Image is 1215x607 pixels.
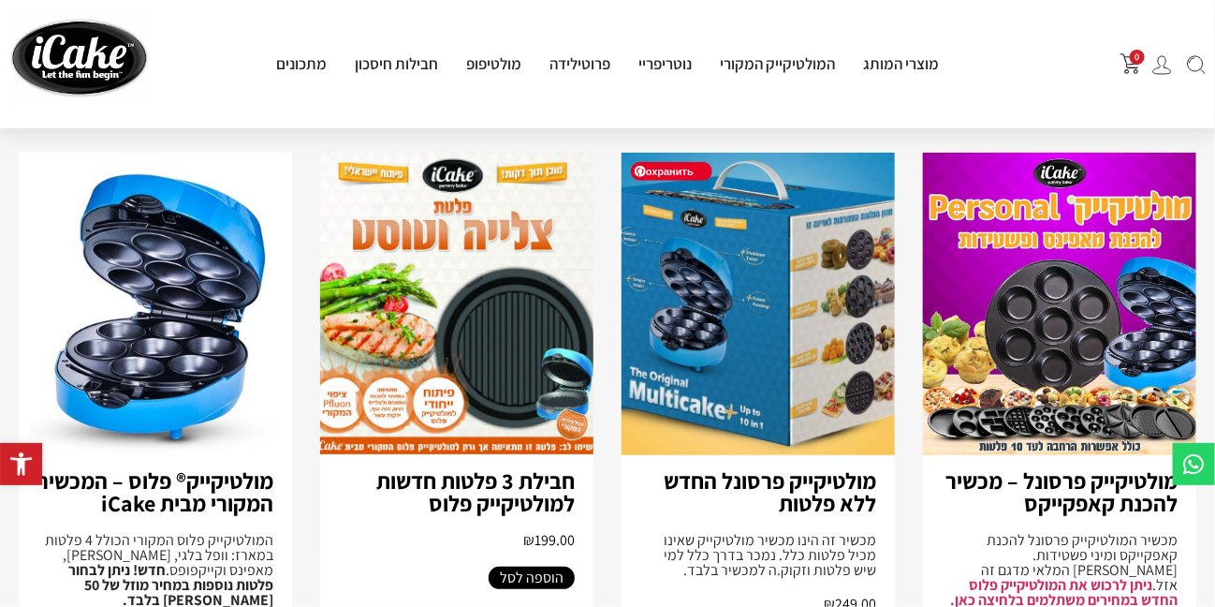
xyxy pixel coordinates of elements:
[535,53,624,74] a: פרוטילידה
[624,53,706,74] a: נוטריפריי
[376,466,575,518] a: חבילת 3 פלטות חדשות למולטיקייק פלוס
[706,53,849,74] a: המולטיקייק המקורי
[262,53,341,74] a: מתכונים
[489,567,575,589] a: הוספה לסל
[341,53,452,74] a: חבילות חיסכון
[500,567,564,589] span: הוספה לסל
[1130,50,1145,65] span: 0
[1120,53,1141,74] img: shopping-cart.png
[849,53,953,74] a: מוצרי המותג
[1120,53,1141,74] button: פתח עגלת קניות צדדית
[664,466,876,518] a: מולטיקייק פרסונל החדש ללא פלטות
[640,533,876,578] div: מכשיר זה הינו מכשיר מולטיקייק שאינו מכיל פלטות כלל. נמכר בדרך כלל למי שיש פלטות וזקוק.ה למכשיר בלבד.
[452,53,535,74] a: מולטיפופ
[523,530,534,550] span: ₪
[523,530,575,550] span: 199.00
[37,466,273,518] a: מולטיקייק® פלוס – המכשיר המקורי מבית iCake
[945,466,1178,518] a: מולטיקייק פרסונל – מכשיר להכנת קאפקייקס
[631,162,712,181] span: Сохранить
